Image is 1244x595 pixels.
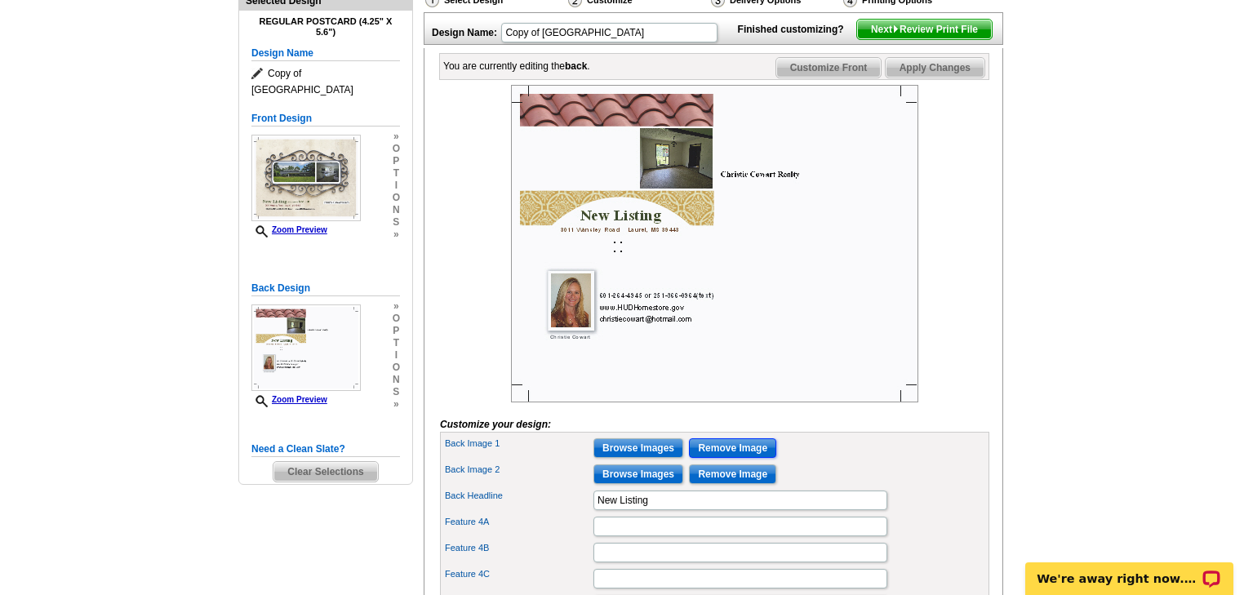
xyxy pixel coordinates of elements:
[393,300,400,313] span: »
[393,337,400,349] span: t
[440,419,551,430] i: Customize your design:
[393,349,400,362] span: i
[393,386,400,398] span: s
[393,362,400,374] span: o
[593,438,683,458] input: Browse Images
[738,24,854,35] strong: Finished customizing?
[393,229,400,241] span: »
[393,313,400,325] span: o
[393,374,400,386] span: n
[445,437,592,451] label: Back Image 1
[445,567,592,581] label: Feature 4C
[251,111,400,127] h5: Front Design
[443,59,590,73] div: You are currently editing the .
[251,395,327,404] a: Zoom Preview
[393,167,400,180] span: t
[776,58,882,78] span: Customize Front
[886,58,984,78] span: Apply Changes
[393,192,400,204] span: o
[445,515,592,529] label: Feature 4A
[251,65,400,98] span: Copy of [GEOGRAPHIC_DATA]
[251,225,327,234] a: Zoom Preview
[393,143,400,155] span: o
[393,155,400,167] span: p
[251,281,400,296] h5: Back Design
[565,60,587,72] b: back
[393,204,400,216] span: n
[445,541,592,555] label: Feature 4B
[689,438,776,458] input: Remove Image
[511,85,918,402] img: Z18882896_00001_2.jpg
[445,489,592,503] label: Back Headline
[393,398,400,411] span: »
[251,304,361,391] img: Z18882896_00001_2.jpg
[393,180,400,192] span: i
[432,27,497,38] strong: Design Name:
[251,442,400,457] h5: Need a Clean Slate?
[857,20,992,39] span: Next Review Print File
[593,464,683,484] input: Browse Images
[251,135,361,221] img: Z18882896_00001_1.jpg
[251,16,400,38] h4: Regular Postcard (4.25" x 5.6")
[892,25,900,33] img: button-next-arrow-white.png
[689,464,776,484] input: Remove Image
[251,46,400,61] h5: Design Name
[393,131,400,143] span: »
[445,463,592,477] label: Back Image 2
[1015,544,1244,595] iframe: LiveChat chat widget
[393,216,400,229] span: s
[273,462,377,482] span: Clear Selections
[393,325,400,337] span: p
